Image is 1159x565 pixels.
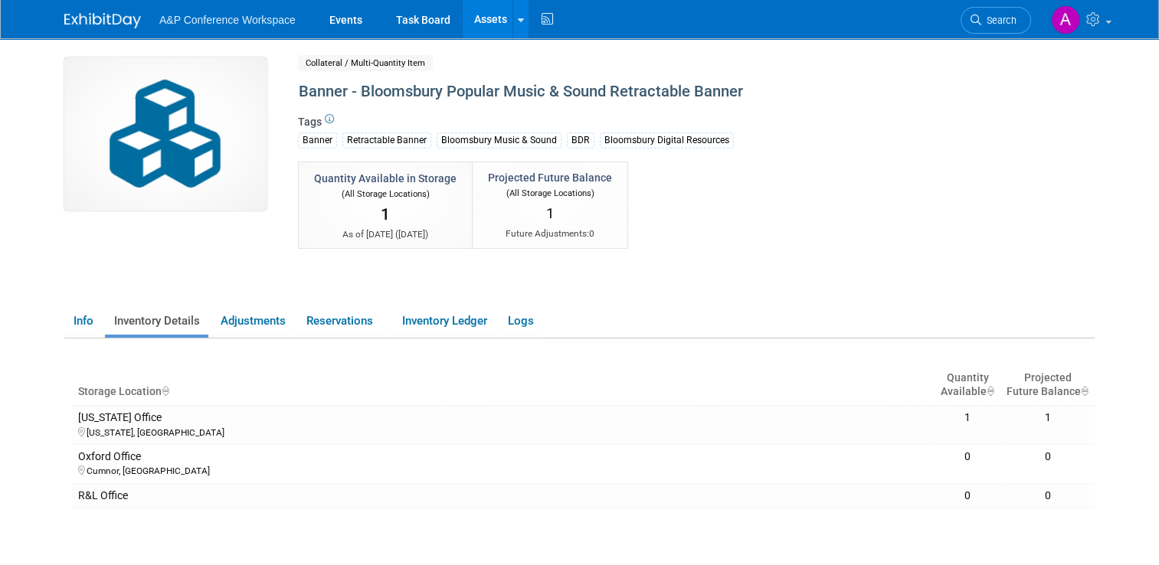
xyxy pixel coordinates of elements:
div: 0 [941,450,994,464]
div: Bloomsbury Digital Resources [600,132,734,149]
a: Logs [499,308,542,335]
img: Anna Roberts [1051,5,1080,34]
a: Reservations [297,308,390,335]
span: 1 [381,205,390,224]
div: As of [DATE] ( ) [314,228,457,241]
div: Banner [298,132,337,149]
div: R&L Office [78,489,928,503]
div: Retractable Banner [342,132,431,149]
th: Quantity Available : activate to sort column ascending [935,365,1000,405]
div: Banner - Bloomsbury Popular Music & Sound Retractable Banner [293,78,977,106]
div: [US_STATE] Office [78,411,928,425]
div: BDR [567,132,594,149]
div: 0 [1007,450,1089,464]
div: 0 [1007,489,1089,503]
div: Projected Future Balance [488,170,612,185]
a: Info [64,308,102,335]
th: Storage Location : activate to sort column ascending [72,365,935,405]
span: A&P Conference Workspace [159,14,296,26]
img: Collateral-Icon-2.png [64,57,267,211]
div: Tags [298,114,977,158]
a: Inventory Ledger [393,308,496,335]
div: Cumnor, [GEOGRAPHIC_DATA] [78,463,928,477]
div: 1 [1007,411,1089,425]
span: 0 [589,228,594,239]
div: (All Storage Locations) [488,185,612,200]
div: Oxford Office [78,450,928,464]
span: 1 [546,204,555,222]
div: 1 [941,411,994,425]
div: Bloomsbury Music & Sound [437,132,561,149]
th: Projected Future Balance : activate to sort column ascending [1000,365,1095,405]
a: Adjustments [211,308,294,335]
span: Collateral / Multi-Quantity Item [298,55,433,71]
div: Future Adjustments: [488,227,612,240]
div: Quantity Available in Storage [314,171,457,186]
a: Search [961,7,1031,34]
span: Search [981,15,1017,26]
a: Inventory Details [105,308,208,335]
div: [US_STATE], [GEOGRAPHIC_DATA] [78,425,928,439]
img: ExhibitDay [64,13,141,28]
div: (All Storage Locations) [314,186,457,201]
div: 0 [941,489,994,503]
span: [DATE] [398,229,425,240]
